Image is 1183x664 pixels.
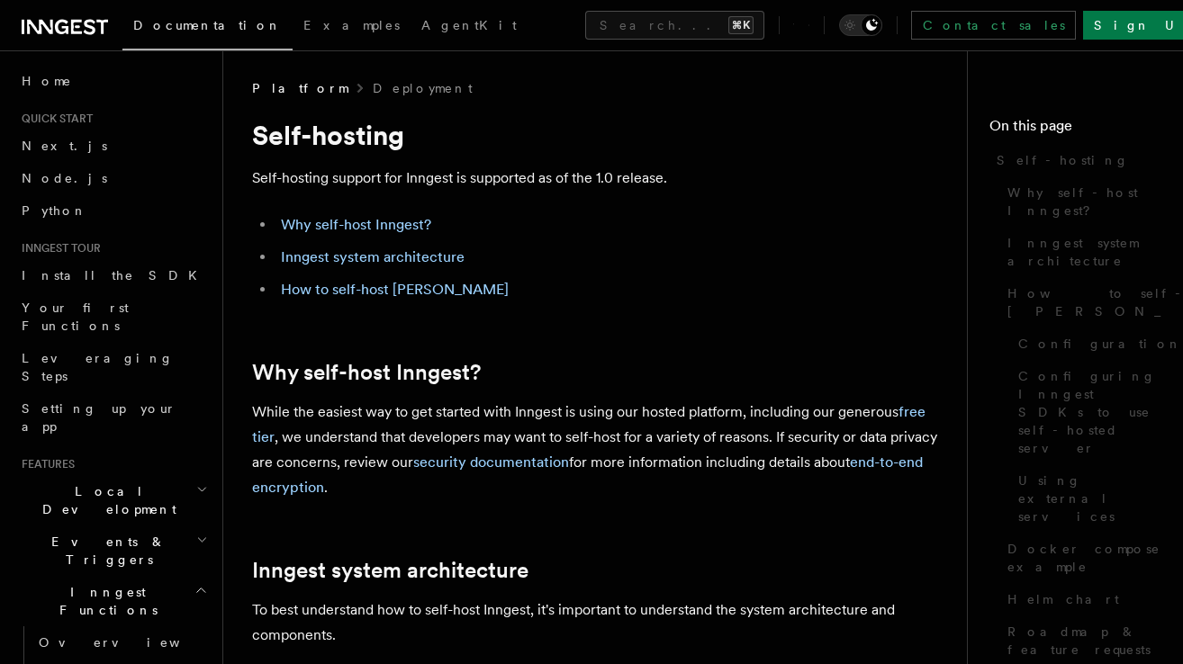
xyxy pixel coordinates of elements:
kbd: ⌘K [728,16,754,34]
a: Configuring Inngest SDKs to use self-hosted server [1011,360,1161,464]
a: Contact sales [911,11,1076,40]
a: Your first Functions [14,292,212,342]
a: Documentation [122,5,293,50]
button: Local Development [14,475,212,525]
a: Examples [293,5,411,49]
button: Events & Triggers [14,525,212,576]
p: While the easiest way to get started with Inngest is using our hosted platform, including our gen... [252,399,953,500]
span: Why self-host Inngest? [1007,184,1161,220]
button: Search...⌘K [585,11,764,40]
span: Inngest Functions [14,583,194,619]
span: Overview [39,635,224,650]
span: Quick start [14,112,93,126]
a: How to self-host [PERSON_NAME] [1000,277,1161,328]
span: Home [22,72,72,90]
button: Inngest Functions [14,576,212,626]
a: Inngest system architecture [281,248,465,265]
a: How to self-host [PERSON_NAME] [281,281,509,298]
a: Self-hosting [989,144,1161,176]
a: Inngest system architecture [252,558,528,583]
span: Helm chart [1007,590,1119,608]
a: Deployment [373,79,473,97]
a: Install the SDK [14,259,212,292]
a: Helm chart [1000,583,1161,615]
span: Roadmap & feature requests [1007,623,1161,659]
span: Next.js [22,139,107,153]
span: Leveraging Steps [22,351,174,383]
h4: On this page [989,115,1161,144]
button: Toggle dark mode [839,14,882,36]
a: Overview [32,626,212,659]
a: Why self-host Inngest? [252,360,481,385]
span: Local Development [14,482,196,518]
a: Next.js [14,130,212,162]
span: Node.js [22,171,107,185]
a: Setting up your app [14,392,212,443]
span: Using external services [1018,471,1161,525]
a: Inngest system architecture [1000,227,1161,277]
span: Docker compose example [1007,540,1161,576]
a: Home [14,65,212,97]
a: Using external services [1011,464,1161,533]
a: Node.js [14,162,212,194]
span: Events & Triggers [14,533,196,569]
span: Configuring Inngest SDKs to use self-hosted server [1018,367,1161,457]
span: Configuration [1018,335,1182,353]
a: Python [14,194,212,227]
span: Inngest tour [14,241,101,256]
a: Configuration [1011,328,1161,360]
span: Documentation [133,18,282,32]
span: Setting up your app [22,401,176,434]
span: AgentKit [421,18,517,32]
a: AgentKit [411,5,528,49]
a: Why self-host Inngest? [281,216,431,233]
a: Why self-host Inngest? [1000,176,1161,227]
span: Examples [303,18,400,32]
p: Self-hosting support for Inngest is supported as of the 1.0 release. [252,166,953,191]
a: Docker compose example [1000,533,1161,583]
span: Install the SDK [22,268,208,283]
span: Your first Functions [22,301,129,333]
span: Inngest system architecture [1007,234,1161,270]
h1: Self-hosting [252,119,953,151]
a: Leveraging Steps [14,342,212,392]
span: Platform [252,79,348,97]
p: To best understand how to self-host Inngest, it's important to understand the system architecture... [252,597,953,648]
a: security documentation [413,453,569,471]
span: Python [22,203,87,218]
span: Self-hosting [997,151,1129,169]
span: Features [14,457,75,471]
